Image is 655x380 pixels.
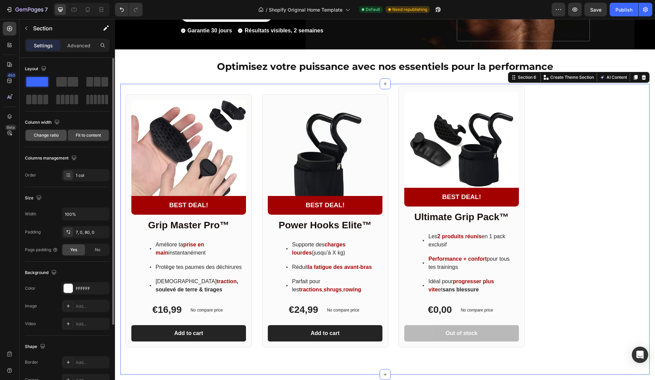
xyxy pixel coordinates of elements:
div: Order [25,172,36,178]
div: Add... [76,321,108,327]
p: Parfait pour les , , [177,258,266,275]
div: Undo/Redo [115,3,143,16]
div: Color [25,285,35,291]
strong: la fatigue des avant-bras [193,245,257,251]
input: Auto [62,208,109,220]
div: €24,99 [173,284,204,298]
strong: shrugs [208,268,227,273]
h2: Ultimate Grip Pack™ [289,192,404,204]
p: pour tous tes trainings [314,236,403,252]
p: Section [33,24,89,32]
p: Supporte des (jusqu’à X kg) [177,222,266,238]
div: Size [25,194,43,203]
div: Add... [76,360,108,366]
p: Create Theme Section [435,55,479,61]
button: AI Content [483,54,513,62]
span: No [95,247,100,253]
span: Save [590,7,601,13]
div: Video [25,321,36,327]
strong: 2 produits réunis [322,214,367,220]
span: Fit to content [76,132,101,138]
span: Need republishing [392,6,427,13]
div: Background [25,268,58,277]
p: Réduit [177,244,266,252]
h2: Power Hooks Elite™ [153,200,267,213]
button: 7 [3,3,51,16]
button: Add to cart [153,306,267,322]
button: Publish [610,3,638,16]
div: Add to cart [196,310,224,318]
div: Columns management [25,154,78,163]
strong: rowing [228,268,246,273]
div: Layout [25,64,48,74]
strong: Performance + confort [314,237,372,243]
div: Image [25,303,37,309]
div: 1 col [76,172,108,179]
div: Beta [5,125,16,130]
a: Power Hooks [153,81,267,196]
strong: sans blessure [327,268,364,273]
p: No compare price [346,289,378,293]
p: 7 [45,5,48,14]
span: / [266,6,267,13]
a: Ultimate Grip Pack™ [289,73,404,187]
span: Shopify Original Home Template [269,6,343,13]
div: 450 [6,73,16,78]
div: Width [25,211,36,217]
strong: progresser plus vite [314,259,379,273]
p: BEST DEAL! [154,182,267,191]
iframe: Design area [115,19,655,380]
div: €0,00 [312,284,338,298]
strong: tractions [184,268,207,273]
div: Border [25,359,38,365]
button: Save [584,3,607,16]
p: Advanced [67,42,90,49]
span: Yes [70,247,77,253]
button: Out of stock [289,306,404,322]
div: Shape [25,342,47,351]
p: BEST DEAL! [290,174,403,182]
div: Section 6 [402,55,423,61]
div: Publish [615,6,632,13]
strong: charges lourdes [177,223,231,237]
div: Padding [25,229,41,235]
div: Page padding [25,247,58,253]
p: No compare price [212,289,244,293]
div: Open Intercom Messenger [632,347,648,363]
p: Idéal pour et [314,258,403,275]
div: FFFFFF [76,286,108,292]
div: 7, 0, 80, 0 [76,229,108,235]
p: Les en 1 pack exclusif [314,213,403,230]
p: Settings [34,42,53,49]
span: Default [366,6,380,13]
span: Change ratio [34,132,59,138]
div: Add... [76,303,108,309]
div: Column width [25,118,61,127]
div: Out of stock [331,310,362,318]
